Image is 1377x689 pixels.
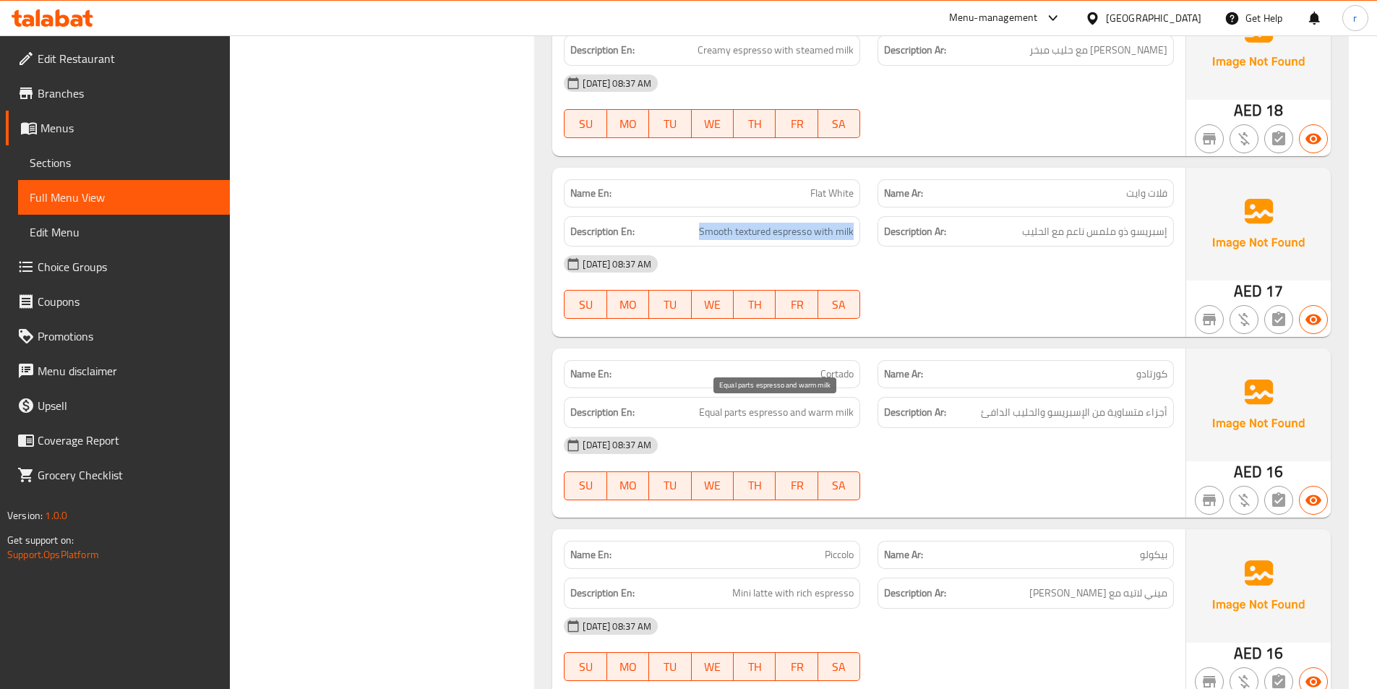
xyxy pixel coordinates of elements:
[655,114,685,134] span: TU
[577,257,657,271] span: [DATE] 08:37 AM
[1234,277,1262,305] span: AED
[655,656,685,677] span: TU
[45,506,67,525] span: 1.0.0
[38,85,218,102] span: Branches
[607,290,649,319] button: MO
[692,652,734,681] button: WE
[6,249,230,284] a: Choice Groups
[739,475,770,496] span: TH
[40,119,218,137] span: Menus
[698,114,728,134] span: WE
[6,423,230,458] a: Coverage Report
[38,432,218,449] span: Coverage Report
[38,397,218,414] span: Upsell
[1029,41,1167,59] span: إسبريسو كريمي مع حليب مبخر
[6,458,230,492] a: Grocery Checklist
[734,109,776,138] button: TH
[577,77,657,90] span: [DATE] 08:37 AM
[7,545,99,564] a: Support.OpsPlatform
[649,471,691,500] button: TU
[30,154,218,171] span: Sections
[776,290,818,319] button: FR
[38,50,218,67] span: Edit Restaurant
[1195,486,1224,515] button: Not branch specific item
[1022,223,1167,241] span: إسبريسو ذو ملمس ناعم مع الحليب
[649,652,691,681] button: TU
[564,109,606,138] button: SU
[570,656,601,677] span: SU
[649,290,691,319] button: TU
[1106,10,1201,26] div: [GEOGRAPHIC_DATA]
[1136,367,1167,382] span: كورتادو
[818,290,860,319] button: SA
[1234,458,1262,486] span: AED
[577,620,657,633] span: [DATE] 08:37 AM
[698,41,854,59] span: Creamy espresso with steamed milk
[781,114,812,134] span: FR
[884,223,946,241] strong: Description Ar:
[1186,168,1331,281] img: Ae5nvW7+0k+MAAAAAElFTkSuQmCC
[734,290,776,319] button: TH
[1266,96,1283,124] span: 18
[698,656,728,677] span: WE
[570,547,612,562] strong: Name En:
[818,471,860,500] button: SA
[776,652,818,681] button: FR
[692,109,734,138] button: WE
[824,656,854,677] span: SA
[824,114,854,134] span: SA
[739,656,770,677] span: TH
[739,294,770,315] span: TH
[699,403,854,421] span: Equal parts espresso and warm milk
[1230,124,1258,153] button: Purchased item
[1186,348,1331,461] img: Ae5nvW7+0k+MAAAAAElFTkSuQmCC
[1266,458,1283,486] span: 16
[613,656,643,677] span: MO
[884,367,923,382] strong: Name Ar:
[776,109,818,138] button: FR
[607,471,649,500] button: MO
[699,223,854,241] span: Smooth textured espresso with milk
[1266,639,1283,667] span: 16
[781,656,812,677] span: FR
[698,294,728,315] span: WE
[824,294,854,315] span: SA
[1264,124,1293,153] button: Not has choices
[732,584,854,602] span: Mini latte with rich espresso
[564,652,606,681] button: SU
[570,223,635,241] strong: Description En:
[1126,186,1167,201] span: فلات وايت
[564,290,606,319] button: SU
[38,328,218,345] span: Promotions
[38,362,218,380] span: Menu disclaimer
[38,293,218,310] span: Coupons
[38,466,218,484] span: Grocery Checklist
[6,76,230,111] a: Branches
[949,9,1038,27] div: Menu-management
[607,109,649,138] button: MO
[692,290,734,319] button: WE
[18,180,230,215] a: Full Menu View
[6,111,230,145] a: Menus
[6,388,230,423] a: Upsell
[884,584,946,602] strong: Description Ar:
[570,475,601,496] span: SU
[564,471,606,500] button: SU
[692,471,734,500] button: WE
[570,41,635,59] strong: Description En:
[649,109,691,138] button: TU
[884,403,946,421] strong: Description Ar:
[820,367,854,382] span: Cortado
[1353,10,1357,26] span: r
[577,438,657,452] span: [DATE] 08:37 AM
[739,114,770,134] span: TH
[698,475,728,496] span: WE
[781,475,812,496] span: FR
[570,403,635,421] strong: Description En:
[18,215,230,249] a: Edit Menu
[655,294,685,315] span: TU
[570,186,612,201] strong: Name En:
[884,186,923,201] strong: Name Ar:
[570,114,601,134] span: SU
[6,319,230,354] a: Promotions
